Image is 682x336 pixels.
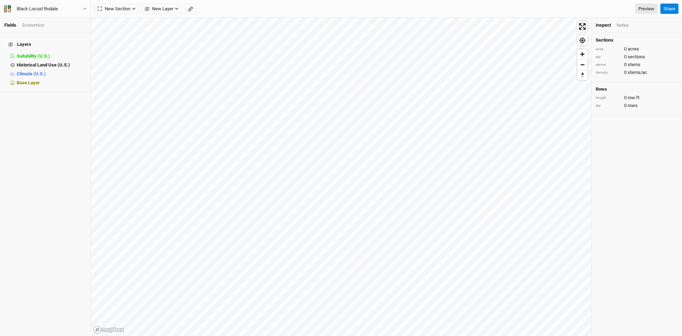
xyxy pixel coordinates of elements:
div: Suitability (U.S.) [17,53,86,59]
span: stems/ac [628,69,647,76]
div: Black Locust Rodale [17,5,58,12]
div: density [596,70,621,75]
div: 0 [596,69,678,76]
span: New Layer [145,5,173,12]
span: rows [628,102,638,109]
div: qty [596,103,621,108]
button: Find my location [577,35,588,46]
canvas: Map [91,18,591,336]
span: row ft [628,95,639,101]
span: Zoom out [577,60,588,70]
h4: Sections [596,37,678,43]
button: Enter fullscreen [577,21,588,32]
div: length [596,95,621,101]
button: New Layer [142,4,182,14]
a: Mapbox logo [93,326,124,334]
span: stems [628,62,640,68]
button: Black Locust Rodale [4,5,87,13]
button: Zoom out [577,59,588,70]
a: Preview [635,4,657,14]
button: Zoom in [577,49,588,59]
button: Reset bearing to north [577,70,588,80]
div: Inspect [596,22,611,28]
div: 0 [596,95,678,101]
div: area [596,47,621,52]
div: 0 [596,62,678,68]
span: sections [628,54,645,60]
div: 0 [596,46,678,52]
div: 0 [596,102,678,109]
div: Base Layer [17,80,86,86]
h4: Layers [4,37,86,52]
span: Historical Land Use (U.S.) [17,62,70,68]
span: Climate (U.S.) [17,71,46,76]
span: Suitability (U.S.) [17,53,50,59]
button: New Section [94,4,139,14]
div: 0 [596,54,678,60]
div: Economics [22,22,44,28]
div: Climate (U.S.) [17,71,86,77]
div: stems [596,62,621,68]
a: Fields [4,22,16,28]
button: Shortcut: M [185,4,196,14]
span: New Section [98,5,130,12]
div: Historical Land Use (U.S.) [17,62,86,68]
h4: Rows [596,86,678,92]
div: Notes [617,22,629,28]
span: acres [628,46,639,52]
button: Share [660,4,678,14]
div: qty [596,54,621,60]
span: Base Layer [17,80,40,85]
